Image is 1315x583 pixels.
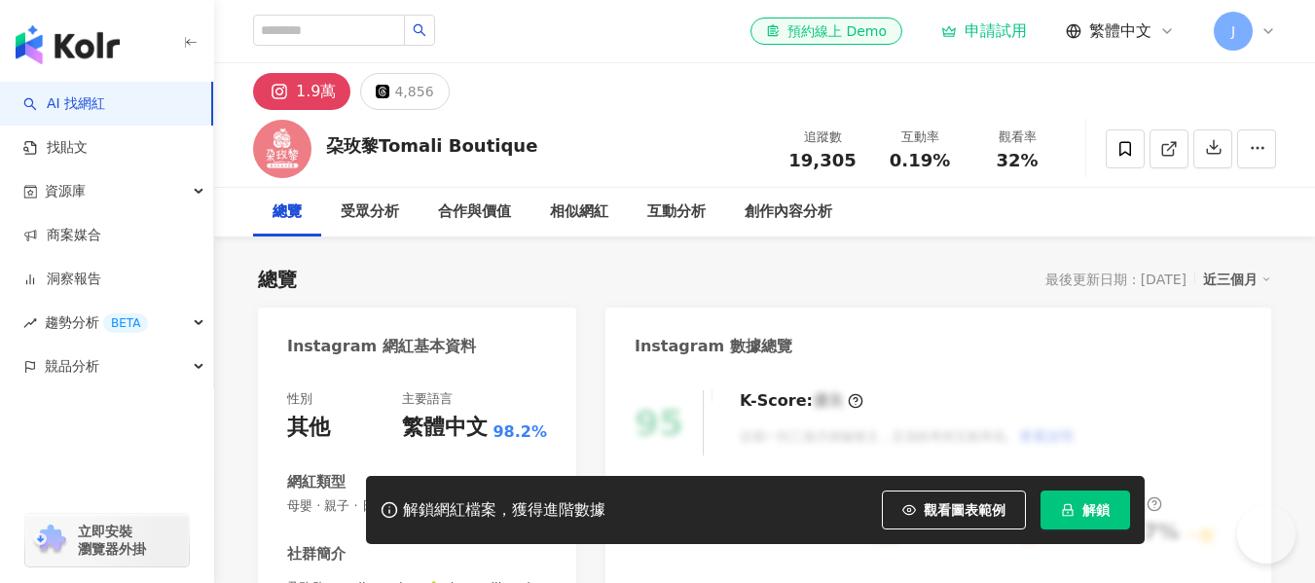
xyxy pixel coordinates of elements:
div: 網紅類型 [287,472,346,492]
button: 觀看圖表範例 [882,491,1026,529]
div: 4,856 [394,78,433,105]
div: 預約線上 Demo [766,21,887,41]
a: 申請試用 [941,21,1027,41]
button: 1.9萬 [253,73,350,110]
span: 繁體中文 [1089,20,1151,42]
button: 4,856 [360,73,449,110]
div: 受眾分析 [341,200,399,224]
span: 解鎖 [1082,502,1110,518]
div: BETA [103,313,148,333]
div: Instagram 數據總覽 [635,336,792,357]
a: chrome extension立即安裝 瀏覽器外掛 [25,514,189,566]
span: 資源庫 [45,169,86,213]
div: 互動分析 [647,200,706,224]
a: 預約線上 Demo [750,18,902,45]
span: rise [23,316,37,330]
span: lock [1061,503,1075,517]
a: searchAI 找網紅 [23,94,105,114]
span: 趨勢分析 [45,301,148,345]
div: Instagram 網紅基本資料 [287,336,476,357]
div: 主要語言 [402,390,453,408]
div: 繁體中文 [402,413,488,443]
a: 商案媒合 [23,226,101,245]
div: 追蹤數 [785,128,859,147]
div: 合作與價值 [438,200,511,224]
span: 98.2% [493,421,547,443]
div: 近三個月 [1203,267,1271,292]
a: 洞察報告 [23,270,101,289]
span: J [1231,20,1235,42]
img: KOL Avatar [253,120,311,178]
div: 性別 [287,390,312,408]
span: 0.19% [890,151,950,170]
span: 32% [996,151,1038,170]
img: chrome extension [31,525,69,556]
div: 1.9萬 [296,78,336,105]
button: 解鎖 [1041,491,1130,529]
div: 觀看率 [980,128,1054,147]
div: 最後更新日期：[DATE] [1045,272,1187,287]
div: 社群簡介 [287,544,346,565]
div: 相似網紅 [550,200,608,224]
div: 其他 [287,413,330,443]
div: 總覽 [273,200,302,224]
div: 朶玫黎Tomali Boutique [326,133,537,158]
span: search [413,23,426,37]
div: 總覽 [258,266,297,293]
span: 競品分析 [45,345,99,388]
span: 立即安裝 瀏覽器外掛 [78,523,146,558]
span: 觀看圖表範例 [924,502,1005,518]
a: 找貼文 [23,138,88,158]
div: K-Score : [740,390,863,412]
span: 19,305 [788,150,856,170]
div: 創作內容分析 [745,200,832,224]
div: 互動率 [883,128,957,147]
img: logo [16,25,120,64]
div: 解鎖網紅檔案，獲得進階數據 [403,500,605,521]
